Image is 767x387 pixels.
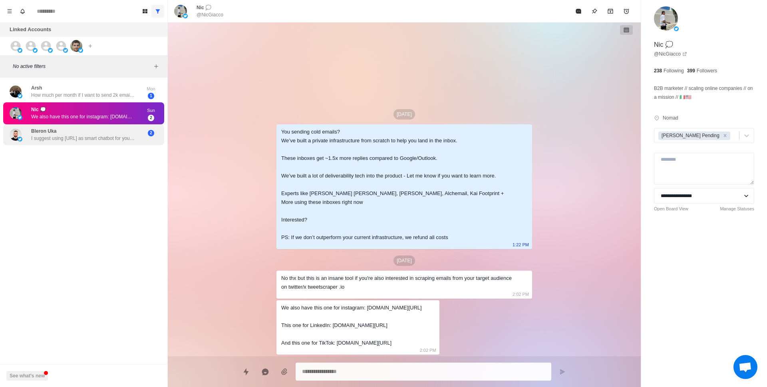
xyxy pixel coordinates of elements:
[257,364,273,380] button: Reply with AI
[48,48,53,53] img: picture
[10,107,22,119] img: picture
[6,371,48,381] button: See what's new
[393,255,415,266] p: [DATE]
[276,364,292,380] button: Add media
[10,26,51,34] p: Linked Accounts
[393,109,415,120] p: [DATE]
[78,48,83,53] img: picture
[720,205,754,212] a: Manage Statuses
[281,274,515,291] div: No thx but this is an insane tool if you're also interested in scraping emails from your target a...
[281,303,422,347] div: We also have this one for instagram: [DOMAIN_NAME][URL] This one for LinkedIn: [DOMAIN_NAME][URL]...
[721,132,729,140] div: Remove Namit Pending
[174,5,187,18] img: picture
[18,94,22,98] img: picture
[697,67,717,74] p: Followers
[31,92,135,99] p: How much per month if I want to send 2k emails daily
[197,11,223,18] p: @NicGiacco
[654,67,662,74] p: 238
[139,5,151,18] button: Board View
[31,113,135,120] p: We also have this one for instagram: [DOMAIN_NAME][URL] This one for LinkedIn: [DOMAIN_NAME][URL]...
[663,114,678,122] p: Nomad
[238,364,254,380] button: Quick replies
[183,14,188,18] img: picture
[654,50,687,58] a: @NicGiacco
[141,86,161,92] p: Mon
[31,106,46,113] p: Nic 💭
[31,135,135,142] p: I suggest using [URL] as smart chatbot for you website.
[148,130,154,136] span: 2
[151,62,161,71] button: Add filters
[3,5,16,18] button: Menu
[31,128,56,135] p: Bleron Uka
[420,346,436,355] p: 2:02 PM
[16,5,29,18] button: Notifications
[141,107,161,114] p: Sun
[618,3,634,19] button: Add reminder
[654,205,688,212] a: Open Board View
[654,40,673,50] p: Nic 💭
[10,86,22,98] img: picture
[602,3,618,19] button: Archive
[13,63,151,70] p: No active filters
[151,5,164,18] button: Show all conversations
[586,3,602,19] button: Pin
[18,48,22,53] img: picture
[687,67,695,74] p: 399
[70,40,82,52] img: picture
[33,48,38,53] img: picture
[664,67,684,74] p: Following
[31,84,42,92] p: Arsh
[197,4,211,11] p: Nic 💭
[513,240,529,249] p: 1:22 PM
[654,84,754,102] p: B2B marketer // scaling online companies // on a mission // 🇮🇹🇺🇸
[10,129,22,141] img: picture
[733,355,757,379] div: Open chat
[554,364,570,380] button: Send message
[281,128,515,242] div: You sending cold emails? We’ve built a private infrastructure from scratch to help you land in th...
[674,26,679,31] img: picture
[148,115,154,121] span: 2
[659,132,721,140] div: [PERSON_NAME] Pending
[18,115,22,120] img: picture
[63,48,68,53] img: picture
[570,3,586,19] button: Mark as read
[654,6,678,30] img: picture
[148,93,154,99] span: 1
[85,41,95,51] button: Add account
[18,137,22,142] img: picture
[513,290,529,299] p: 2:02 PM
